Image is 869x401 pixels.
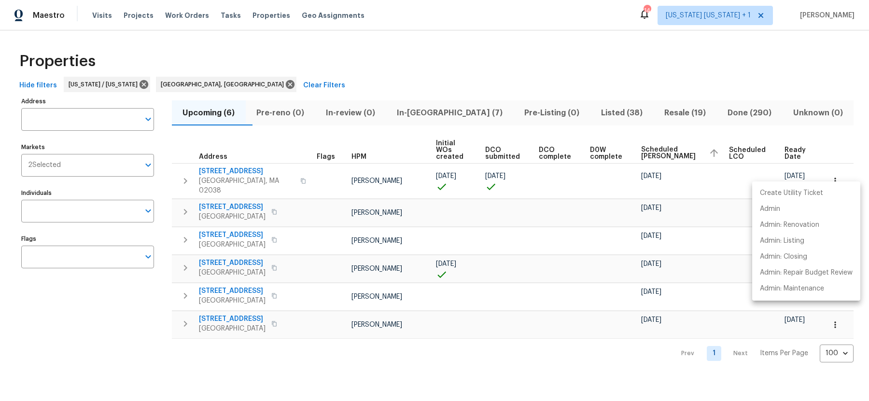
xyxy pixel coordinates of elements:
p: Admin: Listing [760,236,804,246]
p: Create Utility Ticket [760,188,823,198]
p: Admin: Maintenance [760,284,824,294]
p: Admin: Repair Budget Review [760,268,853,278]
p: Admin: Closing [760,252,807,262]
p: Admin [760,204,780,214]
p: Admin: Renovation [760,220,819,230]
